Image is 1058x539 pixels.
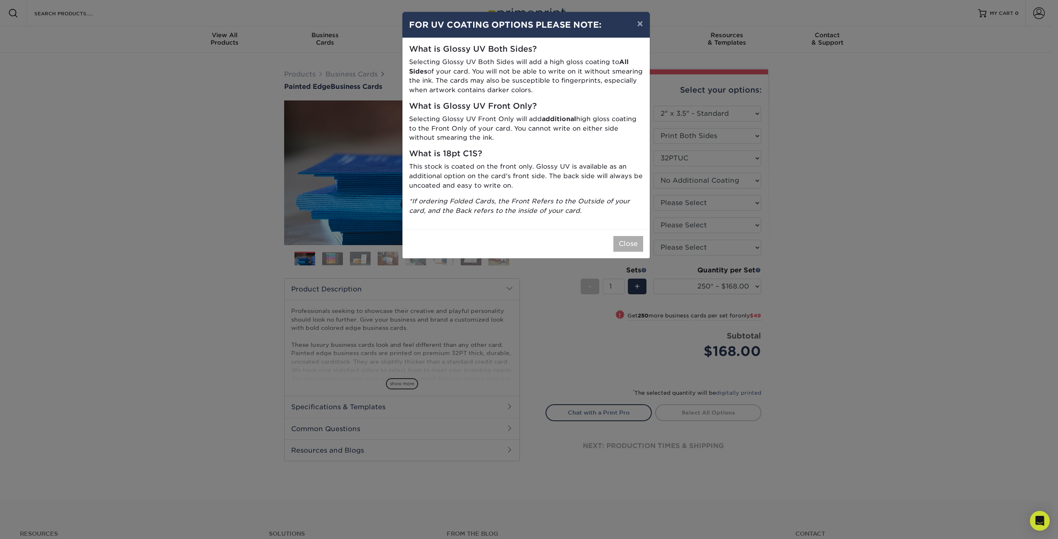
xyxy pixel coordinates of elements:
h4: FOR UV COATING OPTIONS PLEASE NOTE: [409,19,643,31]
i: *If ordering Folded Cards, the Front Refers to the Outside of your card, and the Back refers to t... [409,197,630,215]
h5: What is Glossy UV Both Sides? [409,45,643,54]
strong: additional [542,115,576,123]
strong: All Sides [409,58,629,75]
button: × [630,12,649,35]
h5: What is Glossy UV Front Only? [409,102,643,111]
h5: What is 18pt C1S? [409,149,643,159]
div: Open Intercom Messenger [1030,511,1050,531]
p: Selecting Glossy UV Both Sides will add a high gloss coating to of your card. You will not be abl... [409,57,643,95]
p: Selecting Glossy UV Front Only will add high gloss coating to the Front Only of your card. You ca... [409,114,643,143]
button: Close [613,236,643,252]
p: This stock is coated on the front only. Glossy UV is available as an additional option on the car... [409,162,643,190]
